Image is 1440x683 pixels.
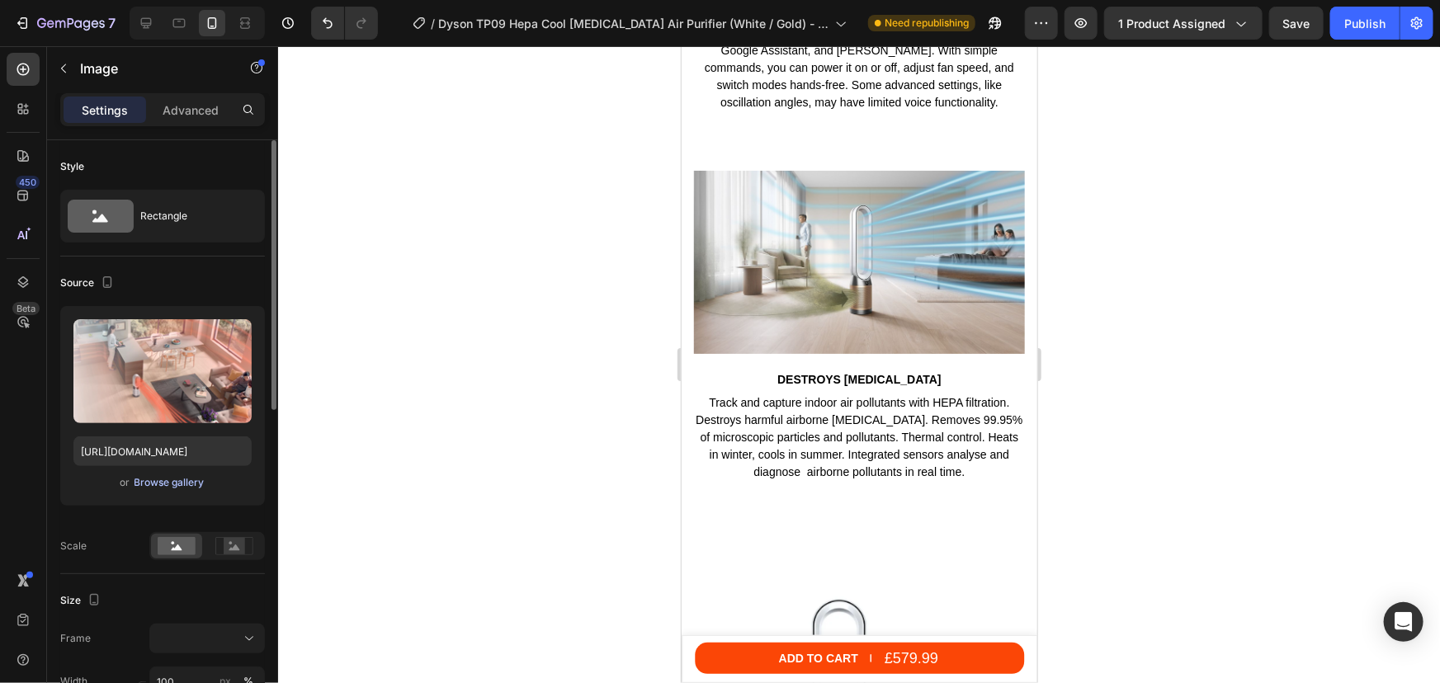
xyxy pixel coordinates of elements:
[7,7,123,40] button: 7
[12,324,343,342] h2: DESTROYS [MEDICAL_DATA]
[135,475,205,490] div: Browse gallery
[1104,7,1263,40] button: 1 product assigned
[60,159,84,174] div: Style
[82,101,128,119] p: Settings
[12,125,343,308] img: gempages_565988521936946386-cc9244c3-1250-4f05-bbc7-d4a727ddebed.png
[140,197,241,235] div: Rectangle
[438,15,829,32] span: Dyson TP09 Hepa Cool [MEDICAL_DATA] Air Purifier (White / Gold) - GEM PAGES product page
[163,101,219,119] p: Advanced
[1384,602,1423,642] div: Open Intercom Messenger
[311,7,378,40] div: Undo/Redo
[1283,16,1310,31] span: Save
[16,176,40,189] div: 450
[682,46,1037,683] iframe: Design area
[134,474,205,491] button: Browse gallery
[120,473,130,492] span: or
[431,15,435,32] span: /
[1344,15,1386,32] div: Publish
[73,319,252,423] img: preview-image
[1118,15,1225,32] span: 1 product assigned
[885,16,969,31] span: Need republishing
[60,272,117,294] div: Source
[14,348,342,435] p: Track and capture indoor air pollutants with HEPA filtration. Destroys harmful airborne [MEDICAL_...
[1330,7,1400,40] button: Publish
[1269,7,1324,40] button: Save
[60,539,87,553] div: Scale
[73,436,252,466] input: https://example.com/image.jpg
[60,590,104,612] div: Size
[108,13,116,33] p: 7
[80,59,220,78] p: Image
[60,631,91,646] label: Frame
[12,302,40,315] div: Beta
